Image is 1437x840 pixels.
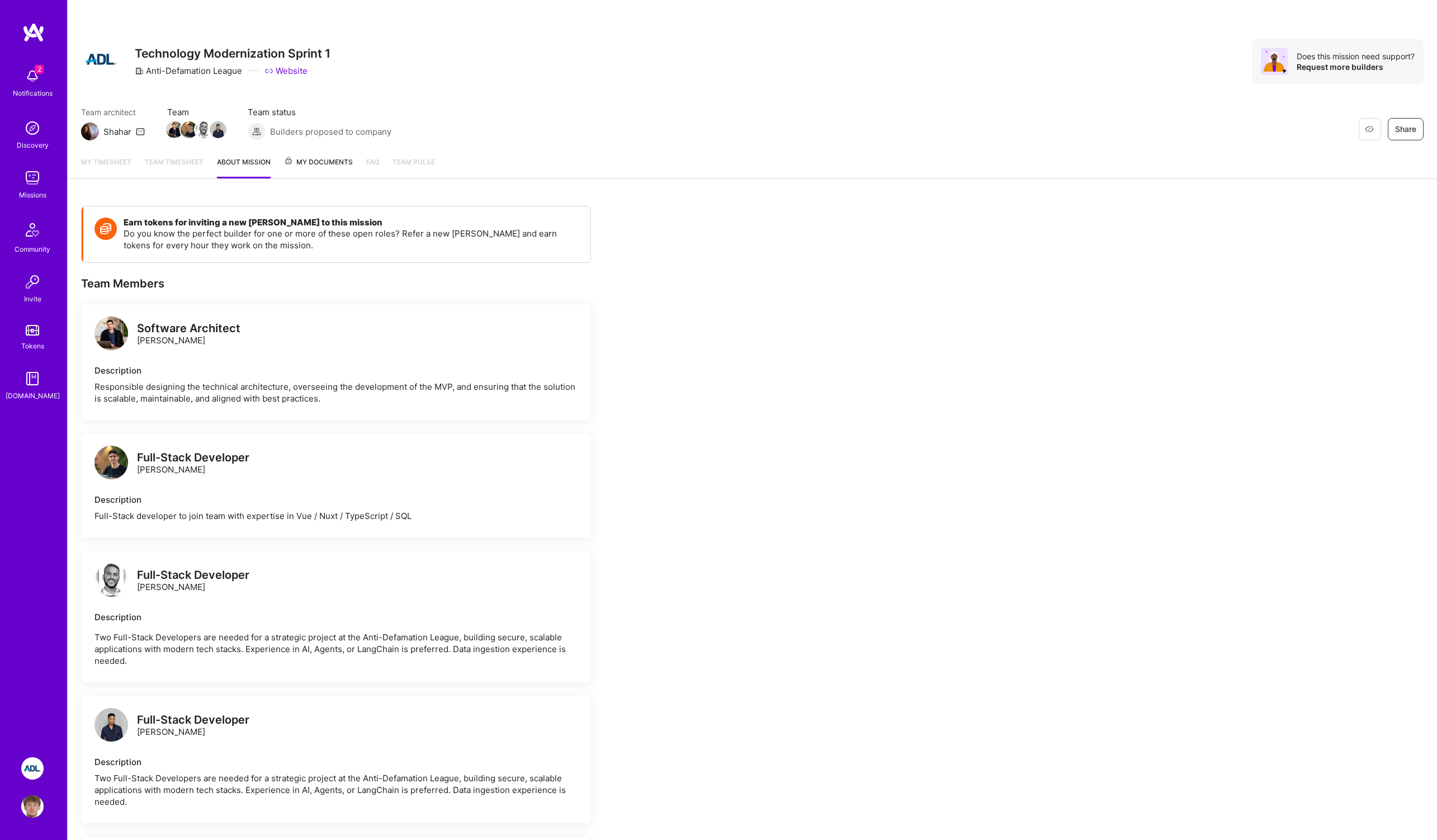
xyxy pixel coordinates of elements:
[94,381,578,404] div: Responsible designing the technical architecture, overseeing the development of the MVP, and ensu...
[18,757,46,780] a: ADL: Technology Modernization Sprint 1
[210,121,226,138] img: Team Member Avatar
[18,795,46,818] a: User Avatar
[21,65,44,87] img: bell
[94,218,117,240] img: Token icon
[94,708,128,742] img: logo
[181,121,197,138] img: Team Member Avatar
[94,510,578,522] div: Full-Stack developer to join team with expertise in Vue / Nuxt / TypeScript / SQL
[24,293,41,305] div: Invite
[19,216,46,243] img: Community
[393,156,435,178] a: Team Pulse
[21,271,44,293] img: Invite
[6,390,60,402] div: [DOMAIN_NAME]
[137,569,249,593] div: [PERSON_NAME]
[135,46,330,60] h3: Technology Modernization Sprint 1
[21,167,44,189] img: teamwork
[366,156,379,178] a: FAQ
[124,228,579,251] p: Do you know the perfect builder for one or more of these open roles? Refer a new [PERSON_NAME] an...
[21,340,44,352] div: Tokens
[81,276,591,291] div: Team Members
[94,317,128,350] img: logo
[135,65,242,77] div: Anti-Defamation League
[136,127,145,136] i: icon Mail
[124,218,579,228] h4: Earn tokens for inviting a new [PERSON_NAME] to this mission
[284,156,353,168] span: My Documents
[94,772,578,808] div: Two Full-Stack Developers are needed for a strategic project at the Anti-Defamation League, build...
[22,22,45,43] img: logo
[1297,62,1415,72] div: Request more builders
[94,317,128,353] a: logo
[195,121,212,138] img: Team Member Avatar
[217,156,271,178] a: About Mission
[248,106,391,118] span: Team status
[17,139,49,151] div: Discovery
[21,117,44,139] img: discovery
[137,569,249,581] div: Full-Stack Developer
[81,39,121,79] img: Company Logo
[1395,124,1416,135] span: Share
[13,87,53,99] div: Notifications
[211,120,225,139] a: Team Member Avatar
[248,122,266,140] img: Builders proposed to company
[137,452,249,475] div: [PERSON_NAME]
[167,120,182,139] a: Team Member Avatar
[21,795,44,818] img: User Avatar
[94,446,128,479] img: logo
[1297,51,1415,62] div: Does this mission need support?
[94,631,578,667] p: Two Full-Stack Developers are needed for a strategic project at the Anti-Defamation League, build...
[166,121,183,138] img: Team Member Avatar
[196,120,211,139] a: Team Member Avatar
[284,156,353,178] a: My Documents
[182,120,196,139] a: Team Member Avatar
[137,323,240,346] div: [PERSON_NAME]
[94,446,128,482] a: logo
[21,367,44,390] img: guide book
[393,158,435,166] span: Team Pulse
[21,757,44,780] img: ADL: Technology Modernization Sprint 1
[94,365,578,376] div: Description
[15,243,50,255] div: Community
[94,611,578,623] div: Description
[103,126,131,138] div: Shahar
[94,756,578,768] div: Description
[167,106,225,118] span: Team
[137,714,249,738] div: [PERSON_NAME]
[94,563,128,597] img: logo
[264,65,308,77] a: Website
[35,65,44,74] span: 2
[135,67,144,75] i: icon CompanyGray
[137,714,249,726] div: Full-Stack Developer
[81,156,131,178] a: My timesheet
[1388,118,1424,140] button: Share
[1365,125,1374,134] i: icon EyeClosed
[81,106,145,118] span: Team architect
[81,122,99,140] img: Team Architect
[137,452,249,464] div: Full-Stack Developer
[145,156,204,178] a: Team timesheet
[94,563,128,600] a: logo
[270,126,391,138] span: Builders proposed to company
[137,323,240,334] div: Software Architect
[94,494,578,506] div: Description
[26,325,39,336] img: tokens
[19,189,46,201] div: Missions
[94,708,128,744] a: logo
[1261,48,1288,75] img: Avatar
